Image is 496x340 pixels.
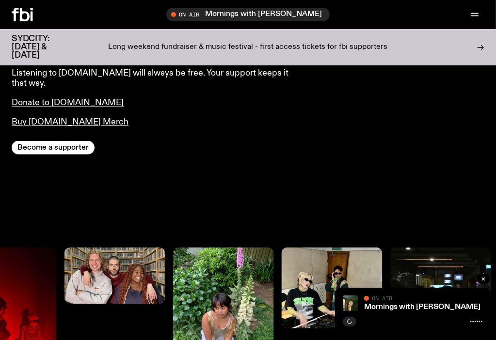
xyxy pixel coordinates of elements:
[364,303,480,311] a: Mornings with [PERSON_NAME]
[12,35,74,60] h3: SYDCITY: [DATE] & [DATE]
[282,247,383,328] img: Ruby wears a Collarbones t shirt and pretends to play the DJ decks, Al sings into a pringles can....
[166,8,330,21] button: On AirMornings with [PERSON_NAME]
[12,68,291,89] p: Listening to [DOMAIN_NAME] will always be free. Your support keeps it that way.
[109,43,388,52] p: Long weekend fundraiser & music festival - first access tickets for fbi supporters
[12,141,95,155] button: Become a supporter
[372,295,392,301] span: On Air
[64,247,165,304] img: Benny, Guano C, and Ify stand in the fbi.radio music library. All three are looking at the camera...
[12,118,128,126] a: Buy [DOMAIN_NAME] Merch
[12,98,124,107] a: Donate to [DOMAIN_NAME]
[343,295,358,311] img: Freya smiles coyly as she poses for the image.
